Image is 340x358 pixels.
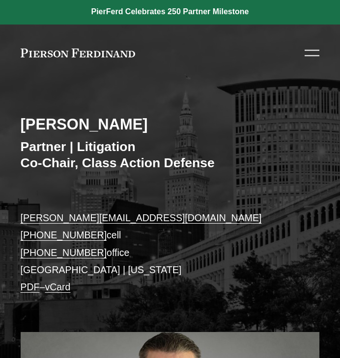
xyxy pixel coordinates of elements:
[21,247,107,258] a: [PHONE_NUMBER]
[21,230,107,240] a: [PHONE_NUMBER]
[21,212,262,223] a: [PERSON_NAME][EMAIL_ADDRESS][DOMAIN_NAME]
[21,139,320,171] h3: Partner | Litigation Co-Chair, Class Action Defense
[21,281,40,292] a: PDF
[45,281,70,292] a: vCard
[21,209,320,296] p: cell office [GEOGRAPHIC_DATA] | [US_STATE] –
[21,115,320,133] h2: [PERSON_NAME]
